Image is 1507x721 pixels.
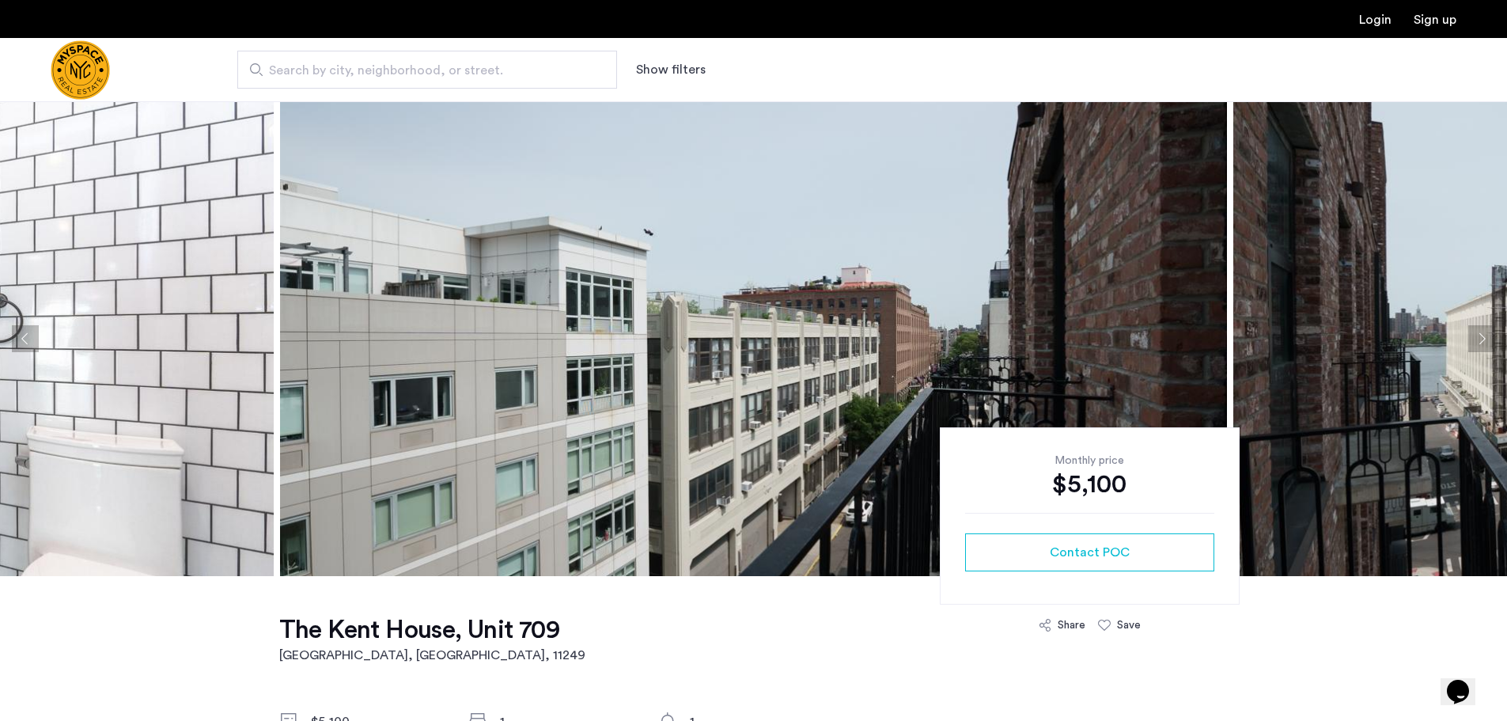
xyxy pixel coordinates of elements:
button: Previous apartment [12,325,39,352]
img: logo [51,40,110,100]
a: Login [1359,13,1392,26]
a: Cazamio Logo [51,40,110,100]
h1: The Kent House, Unit 709 [279,614,585,646]
div: Share [1058,617,1085,633]
span: Contact POC [1050,543,1130,562]
div: Monthly price [965,453,1214,469]
h2: [GEOGRAPHIC_DATA], [GEOGRAPHIC_DATA] , 11249 [279,646,585,665]
button: Show or hide filters [636,60,706,79]
img: apartment [280,101,1227,576]
div: Save [1117,617,1141,633]
span: Search by city, neighborhood, or street. [269,61,573,80]
div: $5,100 [965,469,1214,500]
input: Apartment Search [237,51,617,89]
button: Next apartment [1468,325,1495,352]
a: The Kent House, Unit 709[GEOGRAPHIC_DATA], [GEOGRAPHIC_DATA], 11249 [279,614,585,665]
button: button [965,533,1214,571]
iframe: chat widget [1441,658,1491,705]
a: Registration [1414,13,1456,26]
